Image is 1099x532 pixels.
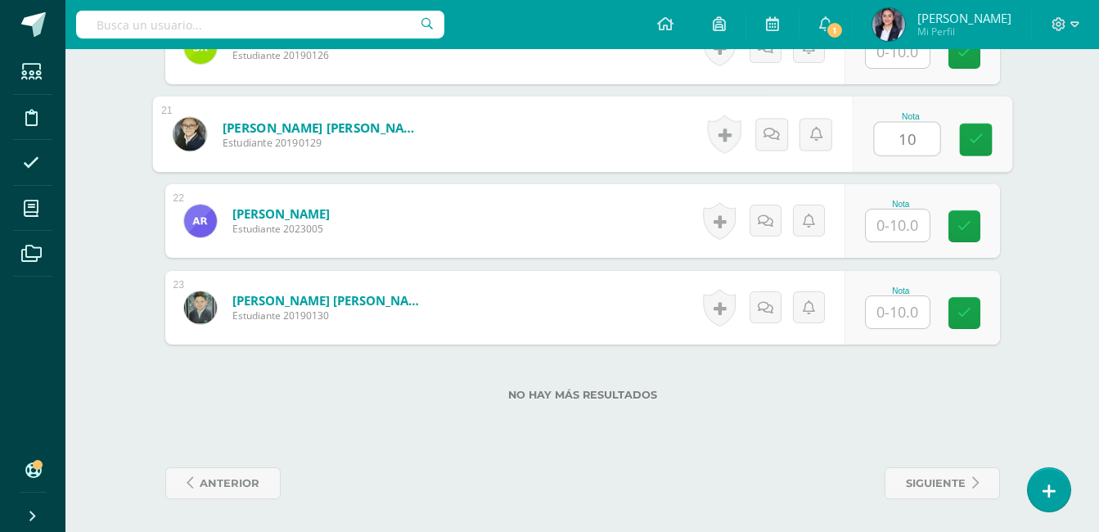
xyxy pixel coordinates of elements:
[184,205,217,237] img: d1005b1373df0e186fa3b4234d39eb92.png
[76,11,444,38] input: Busca un usuario...
[222,119,424,136] a: [PERSON_NAME] [PERSON_NAME]
[866,210,930,241] input: 0-10.0
[232,292,429,309] a: [PERSON_NAME] [PERSON_NAME]
[232,205,330,222] a: [PERSON_NAME]
[232,309,429,322] span: Estudiante 20190130
[917,25,1011,38] span: Mi Perfil
[165,467,281,499] a: anterior
[865,200,937,209] div: Nota
[184,291,217,324] img: 447d393c3047ed2ffdf42e989dc7c591.png
[232,222,330,236] span: Estudiante 2023005
[165,389,1000,401] label: No hay más resultados
[173,117,206,151] img: 4e069081adbfdeafba890e60acc34520.png
[232,48,429,62] span: Estudiante 20190126
[872,8,905,41] img: 07998e3a003b75678539ed9da100f3a7.png
[200,468,259,498] span: anterior
[222,136,424,151] span: Estudiante 20190129
[866,296,930,328] input: 0-10.0
[865,286,937,295] div: Nota
[826,21,844,39] span: 1
[873,112,948,121] div: Nota
[885,467,1000,499] a: siguiente
[866,36,930,68] input: 0-10.0
[874,123,939,156] input: 0-10.0
[917,10,1011,26] span: [PERSON_NAME]
[906,468,966,498] span: siguiente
